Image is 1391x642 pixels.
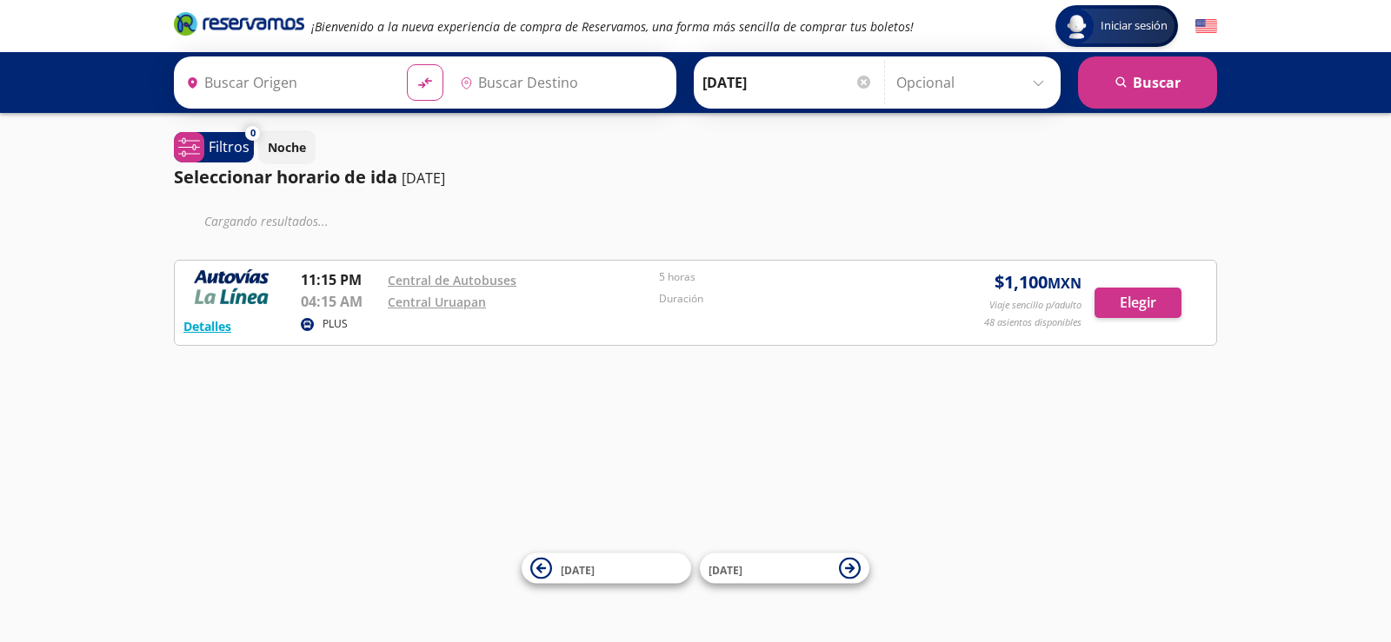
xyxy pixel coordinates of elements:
[1094,17,1175,35] span: Iniciar sesión
[989,298,1082,313] p: Viaje sencillo p/adulto
[709,562,742,577] span: [DATE]
[301,269,379,290] p: 11:15 PM
[204,213,329,229] em: Cargando resultados ...
[402,168,445,189] p: [DATE]
[1195,16,1217,37] button: English
[268,138,306,156] p: Noche
[183,317,231,335] button: Detalles
[453,61,667,104] input: Buscar Destino
[174,10,304,36] i: Brand Logo
[258,130,316,164] button: Noche
[984,315,1082,330] p: 48 asientos disponibles
[1095,288,1181,318] button: Elegir
[659,291,922,307] p: Duración
[388,294,486,310] a: Central Uruapan
[174,10,304,42] a: Brand Logo
[323,316,348,332] p: PLUS
[174,132,254,162] button: 0Filtros
[702,61,873,104] input: Elegir Fecha
[179,61,393,104] input: Buscar Origen
[388,272,516,288] a: Central de Autobuses
[301,291,379,312] p: 04:15 AM
[311,18,914,35] em: ¡Bienvenido a la nueva experiencia de compra de Reservamos, una forma más sencilla de comprar tus...
[700,553,869,584] button: [DATE]
[183,269,279,304] img: RESERVAMOS
[995,269,1082,295] span: $ 1,100
[561,562,595,577] span: [DATE]
[522,553,691,584] button: [DATE]
[1078,56,1217,109] button: Buscar
[174,164,397,190] p: Seleccionar horario de ida
[659,269,922,285] p: 5 horas
[250,126,256,141] span: 0
[209,136,250,157] p: Filtros
[896,61,1052,104] input: Opcional
[1048,274,1082,293] small: MXN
